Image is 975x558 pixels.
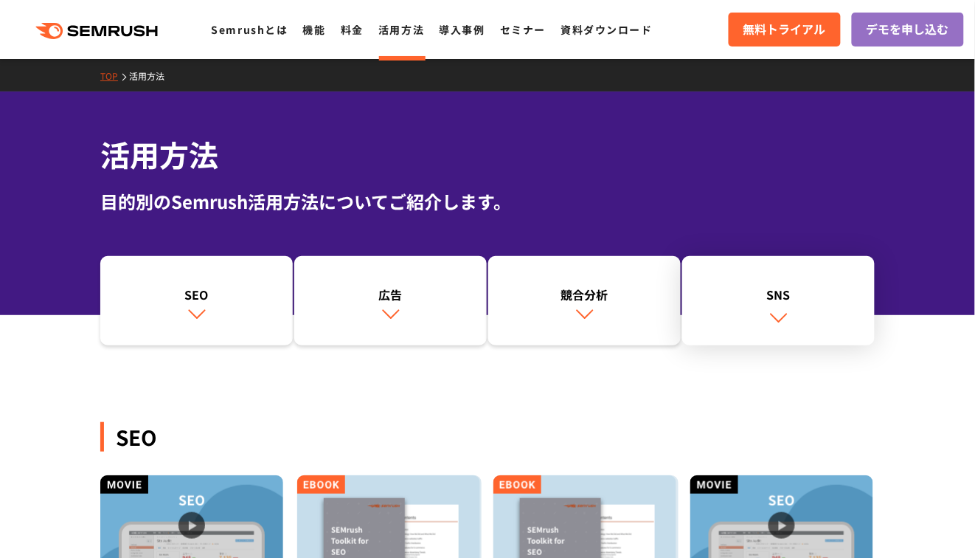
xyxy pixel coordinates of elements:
[488,256,681,346] a: 競合分析
[100,256,293,346] a: SEO
[496,286,673,303] div: 競合分析
[302,286,479,303] div: 広告
[500,22,546,37] a: セミナー
[378,22,424,37] a: 活用方法
[100,188,875,215] div: 目的別のSemrush活用方法についてご紹介します。
[341,22,364,37] a: 料金
[129,69,176,82] a: 活用方法
[440,22,485,37] a: 導入事例
[852,13,964,46] a: デモを申し込む
[743,20,826,39] span: 無料トライアル
[108,286,285,303] div: SEO
[100,69,129,82] a: TOP
[682,256,875,346] a: SNS
[561,22,653,37] a: 資料ダウンロード
[303,22,326,37] a: 機能
[690,286,867,303] div: SNS
[867,20,949,39] span: デモを申し込む
[211,22,288,37] a: Semrushとは
[100,422,875,452] div: SEO
[729,13,841,46] a: 無料トライアル
[100,133,875,176] h1: 活用方法
[294,256,487,346] a: 広告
